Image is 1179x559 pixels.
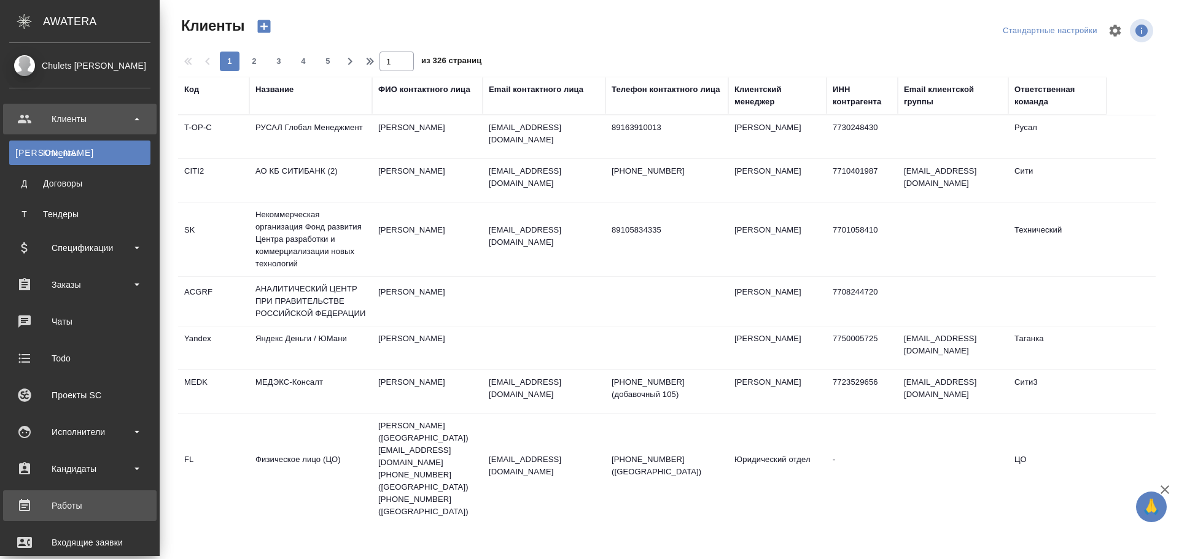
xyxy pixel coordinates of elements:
[249,277,372,326] td: АНАЛИТИЧЕСКИЙ ЦЕНТР ПРИ ПРАВИТЕЛЬСТВЕ РОССИЙСКОЙ ФЕДЕРАЦИИ
[249,370,372,413] td: МЕДЭКС-Консалт
[3,343,157,374] a: Todo
[244,55,264,67] span: 2
[904,83,1002,108] div: Email клиентской группы
[178,159,249,202] td: CITI2
[827,447,898,490] td: -
[294,55,313,67] span: 4
[372,280,483,323] td: [PERSON_NAME]
[249,202,372,276] td: Некоммерческая организация Фонд развития Центра разработки и коммерциализации новых технологий
[898,370,1008,413] td: [EMAIL_ADDRESS][DOMAIN_NAME]
[827,115,898,158] td: 7730248430
[9,141,150,165] a: [PERSON_NAME]Клиенты
[178,447,249,490] td: FL
[1008,159,1107,202] td: Сити
[728,326,827,369] td: [PERSON_NAME]
[1008,447,1107,490] td: ЦО
[9,110,150,128] div: Клиенты
[1136,492,1167,522] button: 🙏
[612,165,722,177] p: [PHONE_NUMBER]
[612,376,722,401] p: [PHONE_NUMBER] (добавочный 105)
[372,414,483,524] td: [PERSON_NAME] ([GEOGRAPHIC_DATA]) [EMAIL_ADDRESS][DOMAIN_NAME] [PHONE_NUMBER] ([GEOGRAPHIC_DATA])...
[178,370,249,413] td: MEDK
[833,83,892,108] div: ИНН контрагента
[178,326,249,369] td: Yandex
[184,83,199,96] div: Код
[827,218,898,261] td: 7701058410
[827,159,898,202] td: 7710401987
[178,115,249,158] td: T-OP-C
[898,326,1008,369] td: [EMAIL_ADDRESS][DOMAIN_NAME]
[9,349,150,368] div: Todo
[372,218,483,261] td: [PERSON_NAME]
[489,453,599,478] p: [EMAIL_ADDRESS][DOMAIN_NAME]
[9,276,150,294] div: Заказы
[9,423,150,441] div: Исполнители
[1014,83,1100,108] div: Ответственная команда
[489,165,599,190] p: [EMAIL_ADDRESS][DOMAIN_NAME]
[294,52,313,71] button: 4
[15,208,144,220] div: Тендеры
[728,280,827,323] td: [PERSON_NAME]
[728,447,827,490] td: Юридический отдел
[3,527,157,558] a: Входящие заявки
[372,159,483,202] td: [PERSON_NAME]
[612,83,720,96] div: Телефон контактного лица
[9,171,150,196] a: ДДоговоры
[15,177,144,190] div: Договоры
[269,55,289,67] span: 3
[372,326,483,369] td: [PERSON_NAME]
[372,115,483,158] td: [PERSON_NAME]
[269,52,289,71] button: 3
[9,496,150,515] div: Работы
[728,115,827,158] td: [PERSON_NAME]
[15,147,144,159] div: Клиенты
[9,386,150,404] div: Проекты SC
[1000,21,1100,40] div: split button
[244,52,264,71] button: 2
[489,376,599,401] p: [EMAIL_ADDRESS][DOMAIN_NAME]
[249,447,372,490] td: Физическое лицо (ЦО)
[612,224,722,236] p: 89105834335
[734,83,820,108] div: Клиентский менеджер
[9,312,150,331] div: Чаты
[318,52,338,71] button: 5
[9,533,150,552] div: Входящие заявки
[1008,326,1107,369] td: Таганка
[249,159,372,202] td: АО КБ СИТИБАНК (2)
[612,121,722,134] p: 89163910013
[9,202,150,226] a: ТТендеры
[378,83,470,96] div: ФИО контактного лица
[827,370,898,413] td: 7723529656
[3,380,157,411] a: Проекты SC
[489,224,599,249] p: [EMAIL_ADDRESS][DOMAIN_NAME]
[898,159,1008,202] td: [EMAIL_ADDRESS][DOMAIN_NAME]
[1008,370,1107,413] td: Сити3
[9,59,150,72] div: Chulets [PERSON_NAME]
[489,83,583,96] div: Email контактного лица
[43,9,160,34] div: AWATERA
[827,280,898,323] td: 7708244720
[1141,494,1162,520] span: 🙏
[249,16,279,37] button: Создать
[9,239,150,257] div: Спецификации
[249,326,372,369] td: Яндекс Деньги / ЮМани
[827,326,898,369] td: 7750005725
[178,16,244,36] span: Клиенты
[255,83,294,96] div: Название
[1100,16,1130,45] span: Настроить таблицу
[1008,115,1107,158] td: Русал
[612,453,722,478] p: [PHONE_NUMBER] ([GEOGRAPHIC_DATA])
[728,218,827,261] td: [PERSON_NAME]
[489,121,599,146] p: [EMAIL_ADDRESS][DOMAIN_NAME]
[3,306,157,337] a: Чаты
[1130,19,1156,42] span: Посмотреть информацию
[1008,218,1107,261] td: Технический
[3,490,157,521] a: Работы
[178,280,249,323] td: ACGRF
[249,115,372,158] td: РУСАЛ Глобал Менеджмент
[728,370,827,413] td: [PERSON_NAME]
[318,55,338,67] span: 5
[421,53,481,71] span: из 326 страниц
[728,159,827,202] td: [PERSON_NAME]
[178,218,249,261] td: SK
